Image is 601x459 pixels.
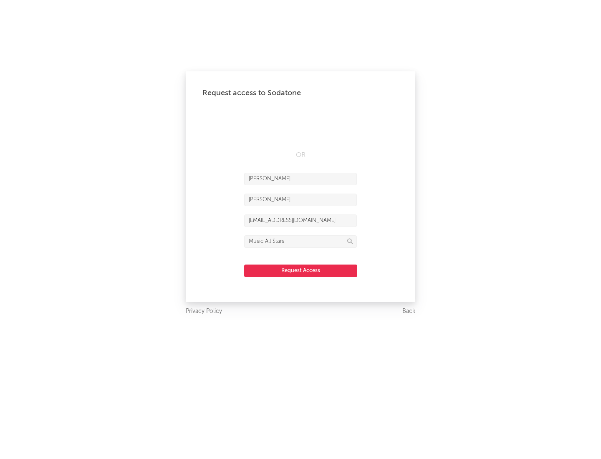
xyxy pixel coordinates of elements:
div: Request access to Sodatone [202,88,399,98]
input: Division [244,235,357,248]
a: Back [402,306,415,317]
button: Request Access [244,265,357,277]
a: Privacy Policy [186,306,222,317]
div: OR [244,150,357,160]
input: Email [244,214,357,227]
input: Last Name [244,194,357,206]
input: First Name [244,173,357,185]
